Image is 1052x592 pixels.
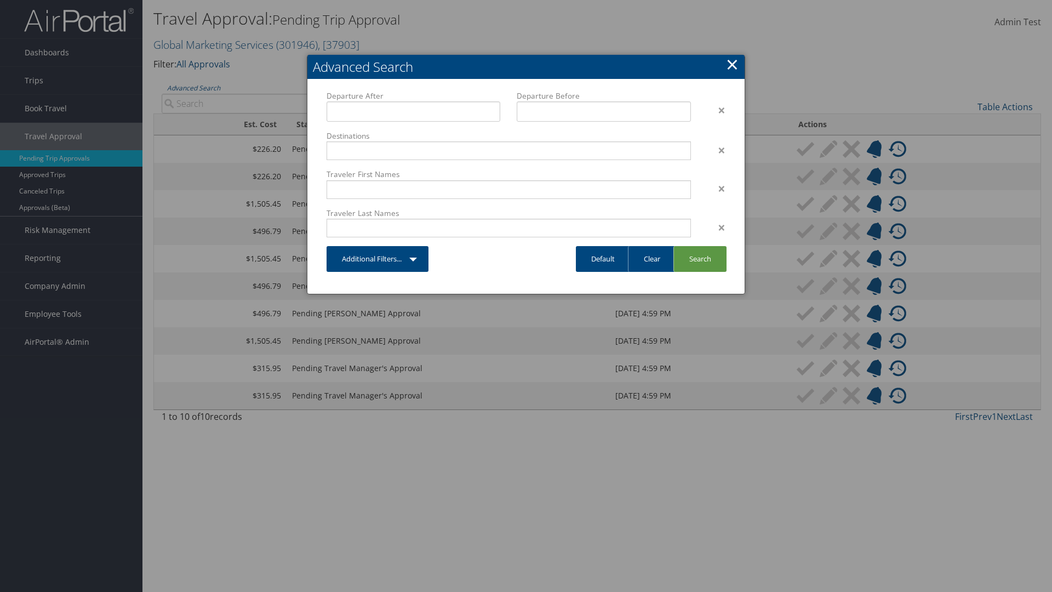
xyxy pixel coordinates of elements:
a: Default [576,246,630,272]
h2: Advanced Search [307,55,745,79]
div: × [699,221,734,234]
a: Close [726,53,739,75]
label: Departure Before [517,90,690,101]
a: Clear [628,246,676,272]
label: Traveler Last Names [327,208,691,219]
a: Additional Filters... [327,246,428,272]
label: Destinations [327,130,691,141]
div: × [699,144,734,157]
label: Traveler First Names [327,169,691,180]
label: Departure After [327,90,500,101]
div: × [699,104,734,117]
div: × [699,182,734,195]
a: Search [673,246,727,272]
